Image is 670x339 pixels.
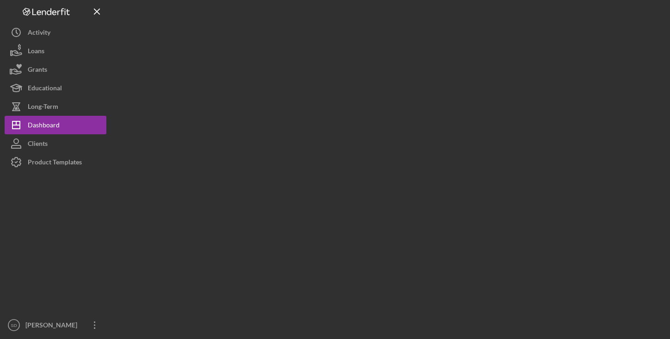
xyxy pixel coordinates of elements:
div: Activity [28,23,50,44]
button: Dashboard [5,116,106,134]
div: Loans [28,42,44,63]
button: Loans [5,42,106,60]
button: Educational [5,79,106,97]
div: Clients [28,134,48,155]
button: Long-Term [5,97,106,116]
button: Grants [5,60,106,79]
button: Activity [5,23,106,42]
div: Dashboard [28,116,60,137]
div: Grants [28,60,47,81]
div: Product Templates [28,153,82,174]
button: Clients [5,134,106,153]
button: Product Templates [5,153,106,171]
div: [PERSON_NAME] [23,316,83,337]
button: SD[PERSON_NAME] [5,316,106,334]
text: SD [11,323,17,328]
div: Long-Term [28,97,58,118]
div: Educational [28,79,62,100]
